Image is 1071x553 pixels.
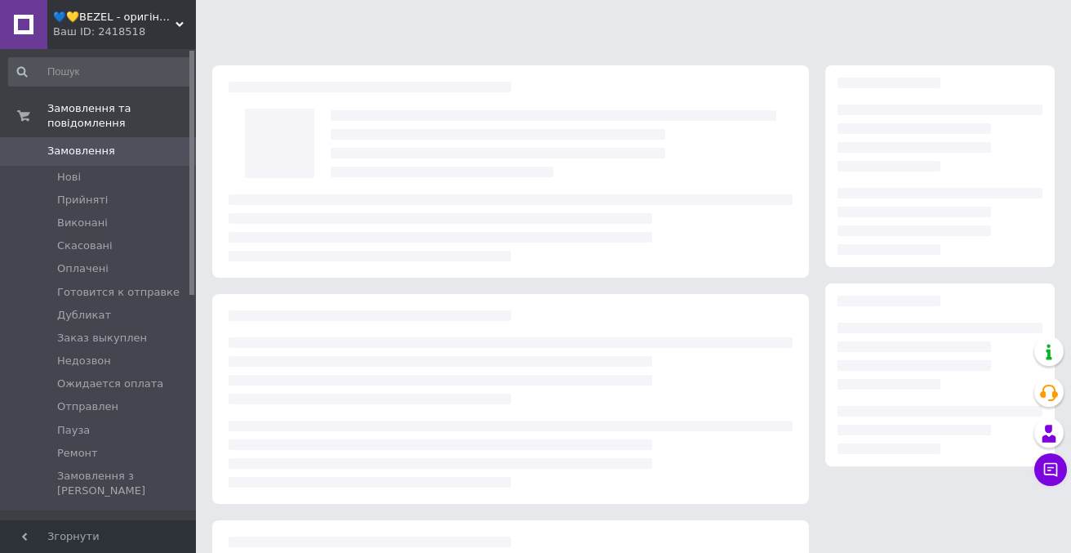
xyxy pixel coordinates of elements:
span: Готовится к отправке [57,285,180,300]
span: Недозвон [57,354,111,368]
span: Пауза [57,423,90,438]
span: Замовлення та повідомлення [47,101,196,131]
div: Ваш ID: 2418518 [53,25,196,39]
span: Оплачені [57,261,109,276]
span: Виконані [57,216,108,230]
span: Нові [57,170,81,185]
span: Заказ выкуплен [57,331,147,346]
span: Ремонт [57,446,98,461]
span: Прийняті [57,193,108,207]
span: Дубликат [57,308,111,323]
span: Замовлення [47,144,115,158]
span: Скасовані [57,239,113,253]
input: Пошук [8,57,193,87]
span: Ожидается оплата [57,377,163,391]
button: Чат з покупцем [1034,453,1067,486]
span: Повідомлення [47,517,127,532]
span: Отправлен [57,399,118,414]
span: 💙💛BEZEL - оригінальні годинники [53,10,176,25]
span: Замовлення з [PERSON_NAME] [57,469,191,498]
